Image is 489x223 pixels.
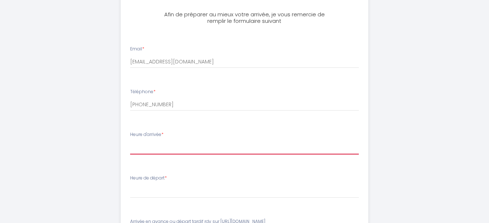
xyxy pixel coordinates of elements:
label: Heure d'arrivée [130,131,163,138]
label: Email [130,46,144,53]
label: Téléphone [130,88,156,95]
label: Heure de départ [130,175,167,182]
h3: Afin de préparer au mieux votre arrivée, je vous remercie de remplir le formulaire suivant [164,11,325,24]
